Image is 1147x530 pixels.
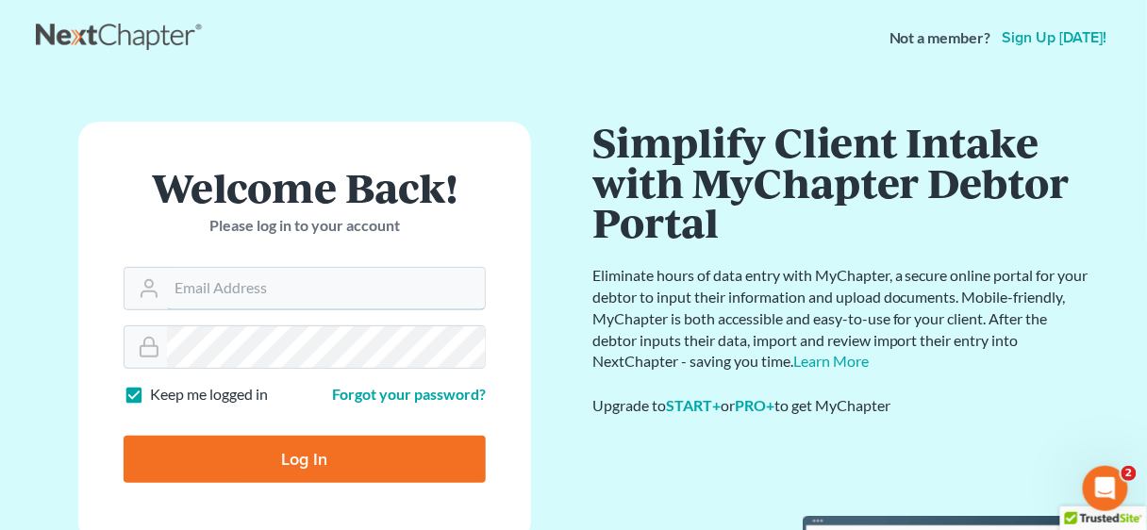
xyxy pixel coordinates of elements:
[124,215,486,237] p: Please log in to your account
[332,385,486,403] a: Forgot your password?
[1083,466,1128,511] iframe: Intercom live chat
[666,396,721,414] a: START+
[793,352,869,370] a: Learn More
[150,384,268,406] label: Keep me logged in
[735,396,774,414] a: PRO+
[592,265,1092,373] p: Eliminate hours of data entry with MyChapter, a secure online portal for your debtor to input the...
[124,436,486,483] input: Log In
[592,122,1092,242] h1: Simplify Client Intake with MyChapter Debtor Portal
[592,395,1092,417] div: Upgrade to or to get MyChapter
[889,27,991,49] strong: Not a member?
[1122,466,1137,481] span: 2
[167,268,485,309] input: Email Address
[124,167,486,207] h1: Welcome Back!
[999,30,1111,45] a: Sign up [DATE]!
